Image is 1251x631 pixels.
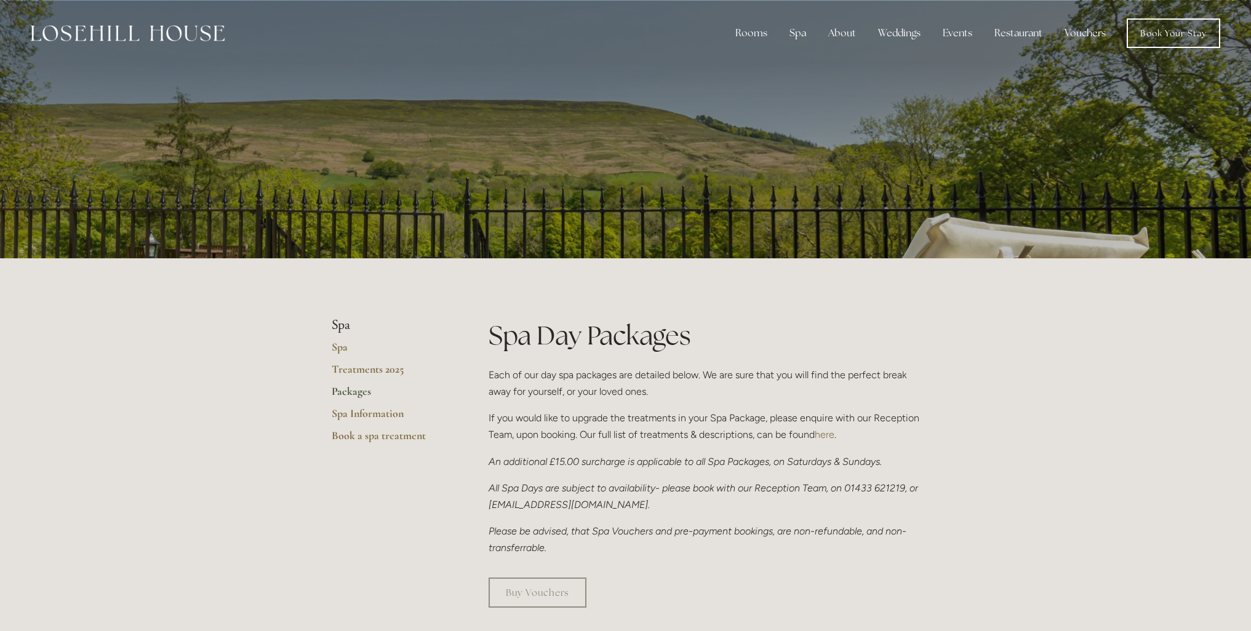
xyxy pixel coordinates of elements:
img: Losehill House [31,25,225,41]
a: Spa [332,340,449,362]
div: About [818,21,866,46]
div: Events [933,21,982,46]
a: Vouchers [1055,21,1116,46]
a: Packages [332,384,449,407]
h1: Spa Day Packages [489,317,920,354]
em: An additional £15.00 surcharge is applicable to all Spa Packages, on Saturdays & Sundays. [489,456,882,467]
a: here [815,429,834,440]
a: Book Your Stay [1127,18,1220,48]
em: All Spa Days are subject to availability- please book with our Reception Team, on 01433 621219, o... [489,482,921,510]
a: Buy Vouchers [489,577,586,608]
div: Rooms [725,21,777,46]
li: Spa [332,317,449,333]
p: If you would like to upgrade the treatments in your Spa Package, please enquire with our Receptio... [489,410,920,443]
p: Each of our day spa packages are detailed below. We are sure that you will find the perfect break... [489,367,920,400]
a: Treatments 2025 [332,362,449,384]
div: Weddings [868,21,930,46]
a: Book a spa treatment [332,429,449,451]
em: Please be advised, that Spa Vouchers and pre-payment bookings, are non-refundable, and non-transf... [489,525,906,554]
div: Spa [780,21,816,46]
a: Spa Information [332,407,449,429]
div: Restaurant [985,21,1052,46]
